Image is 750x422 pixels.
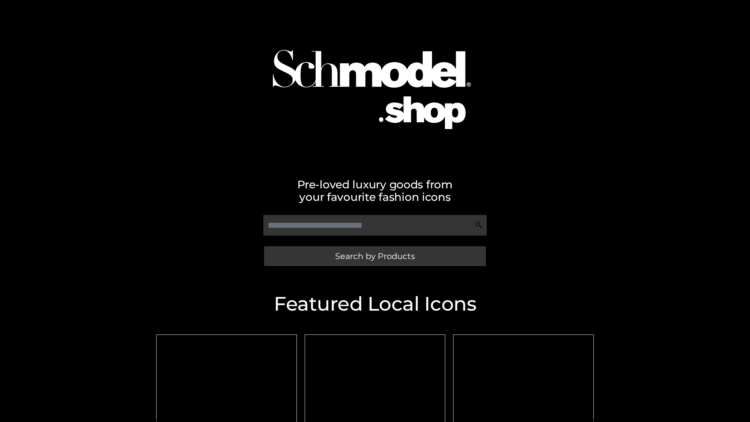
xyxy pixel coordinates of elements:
h2: Pre-loved luxury goods from your favourite fashion icons [152,178,598,203]
a: Search by Products [264,246,486,266]
img: Search Icon [475,221,483,229]
span: Search by Products [335,252,415,260]
h2: Featured Local Icons​ [152,294,598,314]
